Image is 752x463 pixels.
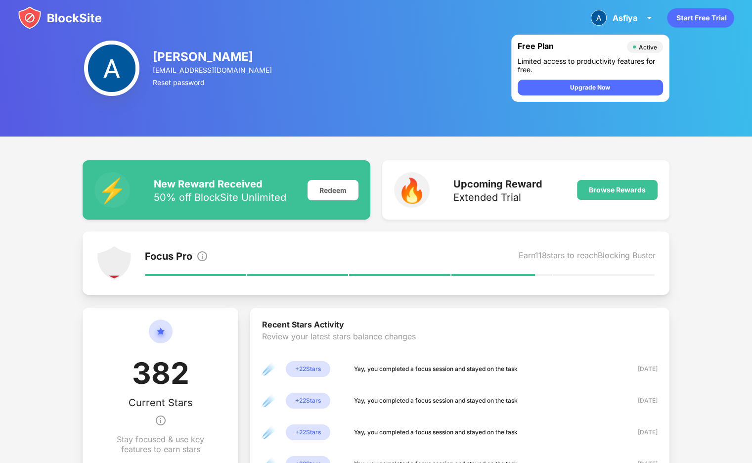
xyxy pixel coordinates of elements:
div: animation [667,8,734,28]
div: Reset password [153,78,273,87]
div: Yay, you completed a focus session and stayed on the task [354,364,518,374]
div: Earn 118 stars to reach Blocking Buster [519,250,656,264]
div: Redeem [308,180,358,200]
div: Current Stars [129,397,193,409]
div: Review your latest stars balance changes [262,331,658,361]
div: [PERSON_NAME] [153,49,273,64]
div: + 22 Stars [286,361,330,377]
div: [EMAIL_ADDRESS][DOMAIN_NAME] [153,66,273,74]
img: circle-star.svg [149,320,173,355]
img: AATXAJwmOxgVjn05oq0QPGnPytPMbmiWnJ1-IcondwgK=s96-c [84,41,139,96]
img: info.svg [196,250,208,262]
div: Recent Stars Activity [262,320,658,331]
div: New Reward Received [154,178,286,190]
div: [DATE] [622,364,658,374]
div: + 22 Stars [286,393,330,409]
div: 🔥 [394,172,430,208]
div: ⚡️ [94,172,130,208]
img: blocksite-icon.svg [18,6,102,30]
div: 382 [132,355,189,397]
div: Active [639,44,657,51]
div: ☄️ [262,361,278,377]
img: points-level-1.svg [96,245,132,281]
div: ☄️ [262,393,278,409]
div: Upcoming Reward [453,178,542,190]
div: Free Plan [518,41,622,53]
div: + 22 Stars [286,424,330,440]
div: Extended Trial [453,192,542,202]
div: [DATE] [622,396,658,406]
div: Stay focused & use key features to earn stars [106,434,215,454]
img: AATXAJwmOxgVjn05oq0QPGnPytPMbmiWnJ1-IcondwgK=s96-c [591,10,607,26]
div: [DATE] [622,427,658,437]
div: Browse Rewards [589,186,646,194]
div: Yay, you completed a focus session and stayed on the task [354,427,518,437]
img: info.svg [155,409,167,432]
div: Focus Pro [145,250,192,264]
div: Upgrade Now [570,83,610,93]
div: Asfiya [613,13,637,23]
div: 50% off BlockSite Unlimited [154,192,286,202]
div: Yay, you completed a focus session and stayed on the task [354,396,518,406]
div: Limited access to productivity features for free. [518,57,663,74]
div: ☄️ [262,424,278,440]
